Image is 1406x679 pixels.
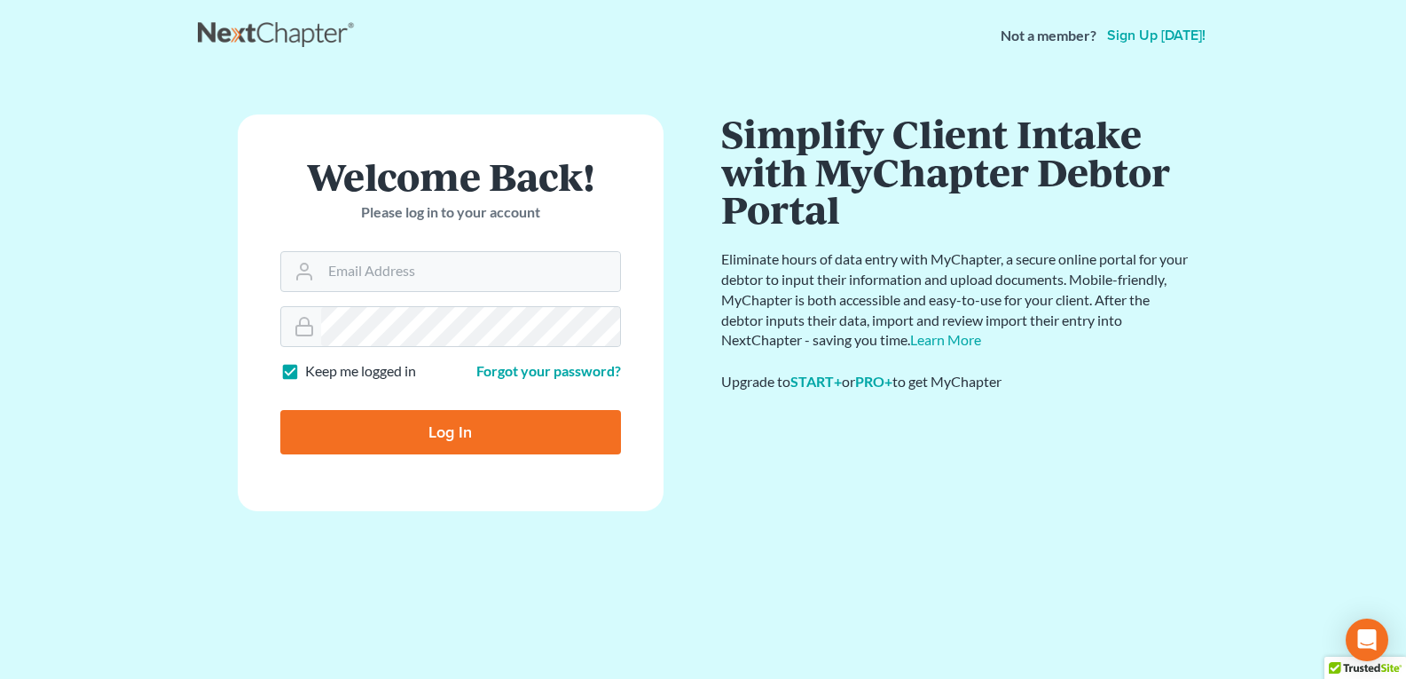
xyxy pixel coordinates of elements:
a: Learn More [910,331,981,348]
input: Email Address [321,252,620,291]
a: Forgot your password? [476,362,621,379]
a: START+ [790,373,842,390]
p: Please log in to your account [280,202,621,223]
h1: Welcome Back! [280,157,621,195]
label: Keep me logged in [305,361,416,382]
input: Log In [280,410,621,454]
h1: Simplify Client Intake with MyChapter Debtor Portal [721,114,1191,228]
p: Eliminate hours of data entry with MyChapter, a secure online portal for your debtor to input the... [721,249,1191,351]
div: Upgrade to or to get MyChapter [721,372,1191,392]
a: Sign up [DATE]! [1104,28,1209,43]
strong: Not a member? [1001,26,1096,46]
a: PRO+ [855,373,892,390]
div: Open Intercom Messenger [1346,619,1388,661]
